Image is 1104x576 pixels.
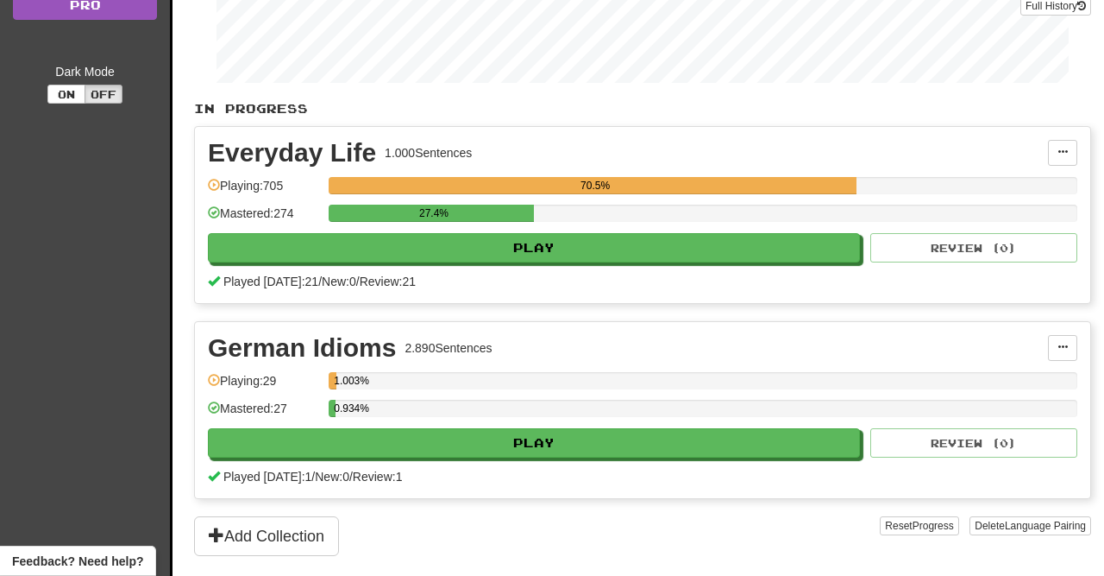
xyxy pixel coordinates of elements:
div: Everyday Life [208,140,376,166]
span: Played [DATE]: 21 [223,275,318,288]
div: 1.000 Sentences [385,144,472,161]
button: ResetProgress [880,516,958,535]
span: Played [DATE]: 1 [223,470,311,484]
div: 27.4% [334,205,534,222]
span: Language Pairing [1005,520,1086,532]
span: Progress [913,520,954,532]
div: 1.003% [334,372,336,389]
span: Review: 21 [360,275,416,288]
button: Review (0) [870,428,1077,458]
button: Review (0) [870,233,1077,263]
div: 2.890 Sentences [405,339,492,357]
button: On [47,85,85,104]
div: Mastered: 274 [208,205,320,233]
span: / [349,470,353,484]
span: New: 0 [322,275,356,288]
span: Review: 1 [353,470,403,484]
button: DeleteLanguage Pairing [969,516,1091,535]
div: Dark Mode [13,63,157,80]
span: / [311,470,315,484]
span: Open feedback widget [12,553,143,570]
span: New: 0 [315,470,349,484]
div: 70.5% [334,177,856,194]
div: Mastered: 27 [208,400,320,428]
span: / [318,275,322,288]
div: Playing: 705 [208,177,320,206]
p: In Progress [194,100,1091,117]
button: Play [208,233,860,263]
button: Play [208,428,860,458]
button: Add Collection [194,516,339,556]
div: 0.934% [334,400,336,417]
span: / [356,275,360,288]
div: German Idioms [208,335,396,361]
div: Playing: 29 [208,372,320,401]
button: Off [85,85,122,104]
